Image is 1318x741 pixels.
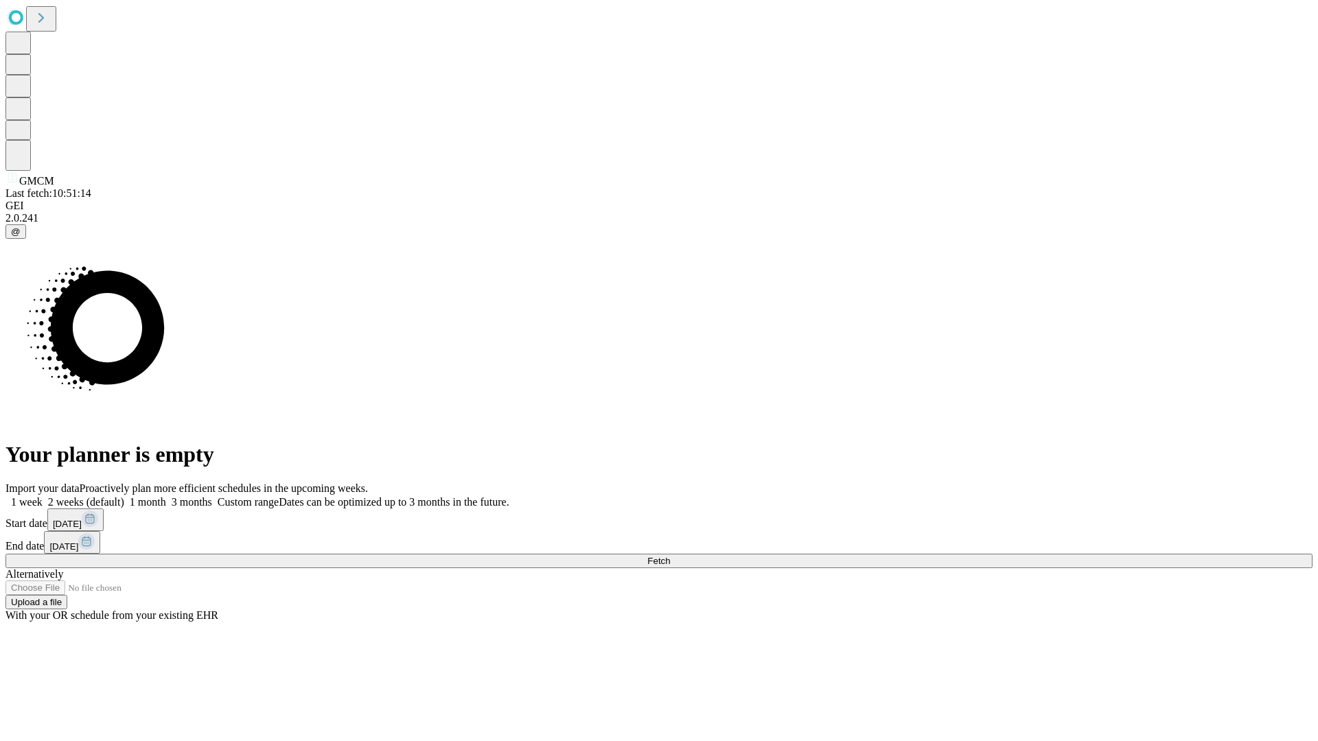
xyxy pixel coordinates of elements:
[5,554,1313,568] button: Fetch
[172,496,212,508] span: 3 months
[11,226,21,237] span: @
[5,508,1313,531] div: Start date
[80,482,368,494] span: Proactively plan more efficient schedules in the upcoming weeks.
[647,556,670,566] span: Fetch
[218,496,279,508] span: Custom range
[5,531,1313,554] div: End date
[130,496,166,508] span: 1 month
[279,496,509,508] span: Dates can be optimized up to 3 months in the future.
[5,609,218,621] span: With your OR schedule from your existing EHR
[48,496,124,508] span: 2 weeks (default)
[5,595,67,609] button: Upload a file
[53,519,82,529] span: [DATE]
[5,224,26,239] button: @
[11,496,43,508] span: 1 week
[5,482,80,494] span: Import your data
[19,175,54,187] span: GMCM
[5,568,63,580] span: Alternatively
[5,187,91,199] span: Last fetch: 10:51:14
[44,531,100,554] button: [DATE]
[5,442,1313,467] h1: Your planner is empty
[47,508,104,531] button: [DATE]
[5,200,1313,212] div: GEI
[49,541,78,552] span: [DATE]
[5,212,1313,224] div: 2.0.241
